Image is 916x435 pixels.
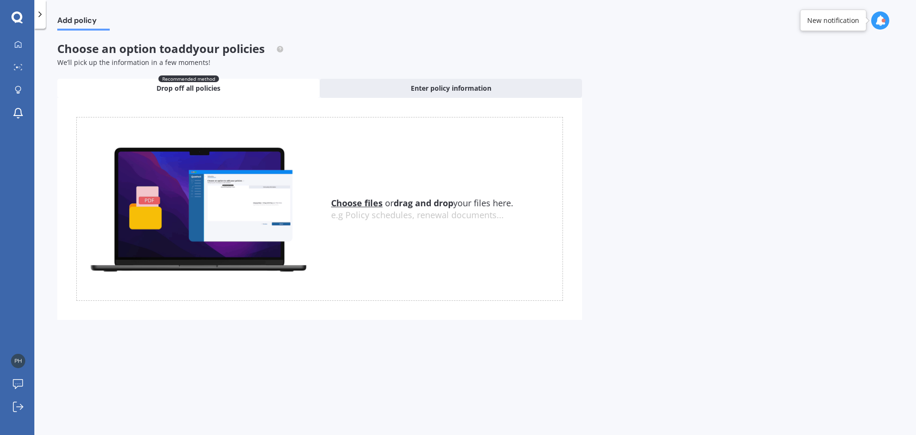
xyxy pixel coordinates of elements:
span: Enter policy information [411,84,491,93]
b: drag and drop [394,197,453,209]
img: bec7ba355cd646f01c5d9a424fa134a5 [11,354,25,368]
span: or your files here. [331,197,513,209]
span: Recommended method [158,75,219,82]
span: to add your policies [159,41,265,56]
div: e.g Policy schedules, renewal documents... [331,210,562,221]
span: We’ll pick up the information in a few moments! [57,58,210,67]
img: upload.de96410c8ce839c3fdd5.gif [77,142,320,276]
u: Choose files [331,197,383,209]
span: Drop off all policies [156,84,220,93]
span: Choose an option [57,41,284,56]
span: Add policy [57,16,110,29]
div: New notification [807,16,859,25]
